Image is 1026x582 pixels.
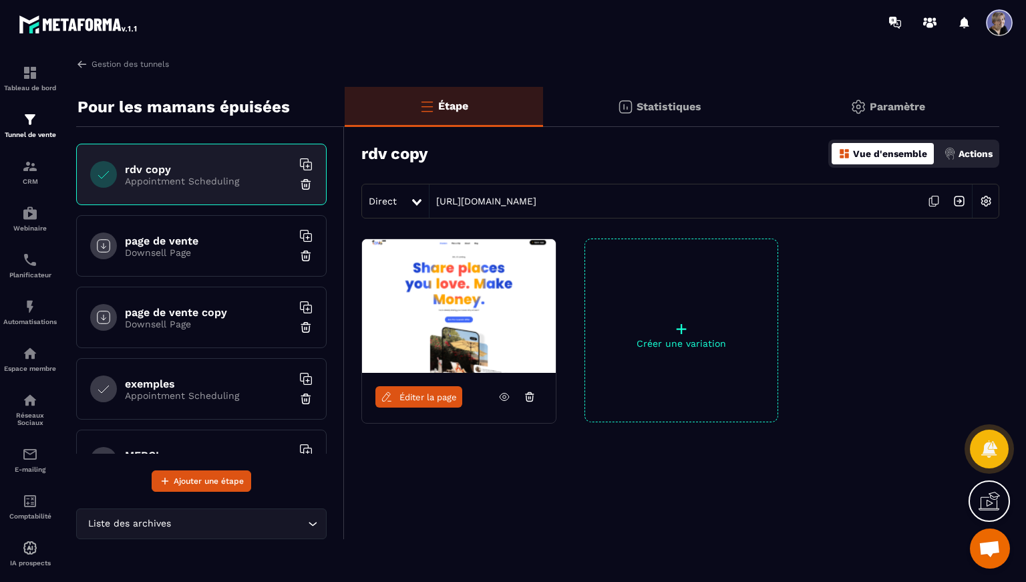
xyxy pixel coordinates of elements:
[125,247,292,258] p: Downsell Page
[3,102,57,148] a: formationformationTunnel de vente
[3,271,57,279] p: Planificateur
[76,508,327,539] div: Search for option
[944,148,956,160] img: actions.d6e523a2.png
[3,483,57,530] a: accountantaccountantComptabilité
[125,176,292,186] p: Appointment Scheduling
[22,299,38,315] img: automations
[299,321,313,334] img: trash
[299,178,313,191] img: trash
[375,386,462,408] a: Éditer la page
[22,205,38,221] img: automations
[22,158,38,174] img: formation
[125,306,292,319] h6: page de vente copy
[125,163,292,176] h6: rdv copy
[3,84,57,92] p: Tableau de bord
[76,58,88,70] img: arrow
[973,188,999,214] img: setting-w.858f3a88.svg
[174,474,244,488] span: Ajouter une étape
[3,131,57,138] p: Tunnel de vente
[637,100,701,113] p: Statistiques
[3,382,57,436] a: social-networksocial-networkRéseaux Sociaux
[3,436,57,483] a: emailemailE-mailing
[362,239,556,373] img: image
[585,338,778,349] p: Créer une variation
[299,249,313,263] img: trash
[870,100,925,113] p: Paramètre
[85,517,174,531] span: Liste des archives
[22,345,38,361] img: automations
[3,289,57,335] a: automationsautomationsAutomatisations
[3,225,57,232] p: Webinaire
[3,178,57,185] p: CRM
[22,540,38,556] img: automations
[19,12,139,36] img: logo
[838,148,850,160] img: dashboard-orange.40269519.svg
[947,188,972,214] img: arrow-next.bcc2205e.svg
[22,65,38,81] img: formation
[853,148,927,159] p: Vue d'ensemble
[3,195,57,242] a: automationsautomationsWebinaire
[850,99,866,115] img: setting-gr.5f69749f.svg
[438,100,468,112] p: Étape
[152,470,251,492] button: Ajouter une étape
[585,319,778,338] p: +
[22,252,38,268] img: scheduler
[76,58,169,70] a: Gestion des tunnels
[22,493,38,509] img: accountant
[3,335,57,382] a: automationsautomationsEspace membre
[174,517,305,531] input: Search for option
[361,144,428,163] h3: rdv copy
[430,196,536,206] a: [URL][DOMAIN_NAME]
[3,365,57,372] p: Espace membre
[3,513,57,520] p: Comptabilité
[3,466,57,473] p: E-mailing
[3,318,57,325] p: Automatisations
[299,392,313,406] img: trash
[617,99,633,115] img: stats.20deebd0.svg
[419,98,435,114] img: bars-o.4a397970.svg
[22,446,38,462] img: email
[125,378,292,390] h6: exemples
[970,529,1010,569] a: Ouvrir le chat
[399,392,457,402] span: Éditer la page
[369,196,397,206] span: Direct
[3,242,57,289] a: schedulerschedulerPlanificateur
[22,392,38,408] img: social-network
[125,235,292,247] h6: page de vente
[3,55,57,102] a: formationformationTableau de bord
[125,390,292,401] p: Appointment Scheduling
[3,559,57,567] p: IA prospects
[3,148,57,195] a: formationformationCRM
[77,94,290,120] p: Pour les mamans épuisées
[3,412,57,426] p: Réseaux Sociaux
[959,148,993,159] p: Actions
[125,319,292,329] p: Downsell Page
[125,449,292,462] h6: MERCI
[22,112,38,128] img: formation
